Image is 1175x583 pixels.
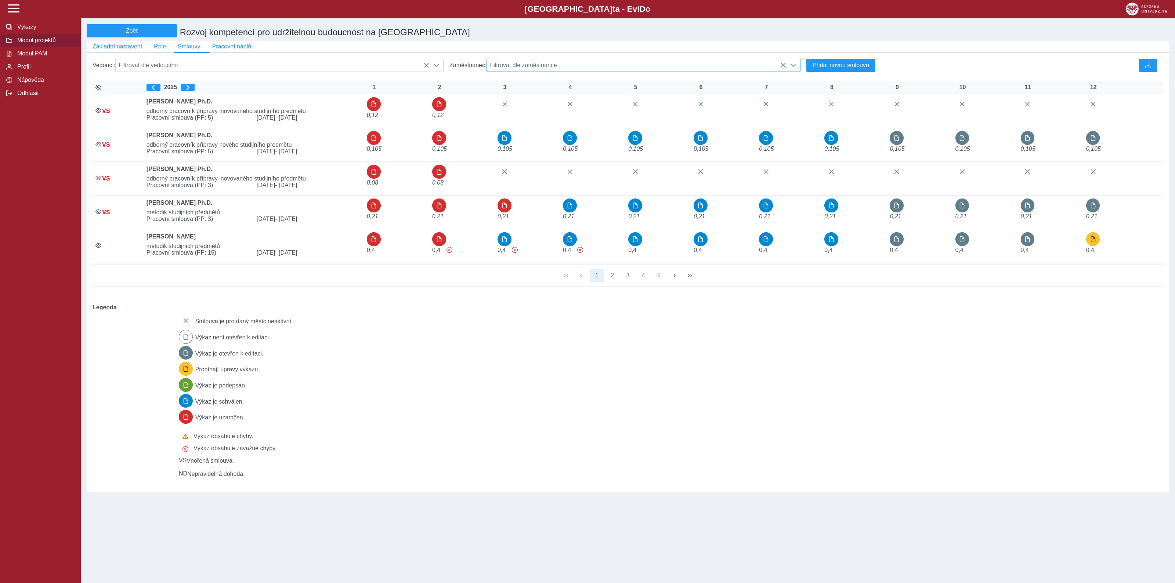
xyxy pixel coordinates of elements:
span: [DATE] [254,182,364,189]
span: VNOŘENÁ SMLOUVA - Úvazek : 1,68 h / den. 8,4 h / týden. [759,213,770,219]
span: VNOŘENÁ SMLOUVA - Úvazek : 1,68 h / den. 8,4 h / týden. [563,213,574,219]
i: Zobrazit aktivní / neaktivní smlouvy [95,84,101,90]
span: Výkaz obsahuje závažné chyby. [446,247,452,253]
img: logo_web_su.png [1126,3,1167,15]
span: VNOŘENÁ SMLOUVA - Úvazek : 1,68 h / den. 8,4 h / týden. [824,213,836,219]
span: Smlouva vnořená do kmene [179,470,187,477]
span: Úvazek : 3,2 h / den. 16 h / týden. [628,247,636,253]
span: VNOŘENÁ SMLOUVA - Úvazek : 0,84 h / den. 4,2 h / týden. [498,146,512,152]
span: Smlouva vnořená do kmene [102,175,110,182]
span: VNOŘENÁ SMLOUVA - Úvazek : 0,84 h / den. 4,2 h / týden. [1021,146,1035,152]
span: Smlouva vnořená do kmene [102,108,110,114]
span: D [639,4,645,14]
span: Úvazek : 3,2 h / den. 16 h / týden. [498,247,506,253]
span: Smlouva je pro daný měsíc neaktivní. [195,318,293,324]
span: - [DATE] [275,114,297,121]
div: 4 [563,84,578,91]
span: - [DATE] [275,216,297,222]
span: Nápověda [15,77,75,83]
span: odborný pracovník přípravy nového studijního předmětu [144,142,364,148]
span: odborný pracovník přípravy inovovaného studijního předmětu [144,108,364,114]
div: 9 [890,84,904,91]
div: 2025 [147,84,361,91]
button: Základní nastavení [87,41,148,52]
span: VNOŘENÁ SMLOUVA - Úvazek : 0,84 h / den. 4,2 h / týden. [694,146,708,152]
span: VNOŘENÁ SMLOUVA - Úvazek : 0,84 h / den. 4,2 h / týden. [628,146,643,152]
span: t [612,4,615,14]
h1: Rozvoj kompetencí pro udržitelnou budoucnost na [GEOGRAPHIC_DATA] [177,24,899,41]
span: VNOŘENÁ SMLOUVA - Úvazek : 1,68 h / den. 8,4 h / týden. [367,213,378,219]
span: VNOŘENÁ SMLOUVA - Úvazek : 0,84 h / den. 4,2 h / týden. [824,146,839,152]
span: VNOŘENÁ SMLOUVA - Úvazek : 1,68 h / den. 8,4 h / týden. [694,213,705,219]
span: VNOŘENÁ SMLOUVA - Úvazek : 1,68 h / den. 8,4 h / týden. [955,213,967,219]
span: Filtrovat dle zaměstnance [487,59,786,72]
b: [PERSON_NAME] Ph.D. [147,200,213,206]
span: VNOŘENÁ SMLOUVA - Úvazek : 0,96 h / den. 4,8 h / týden. [432,112,444,118]
button: Pracovní náplň [206,41,257,52]
span: VNOŘENÁ SMLOUVA - Úvazek : 0,64 h / den. 3,2 h / týden. [432,179,444,186]
span: [DATE] [254,114,364,121]
span: Výkaz je otevřen k editaci. [195,350,264,357]
span: Vnořená smlouva. [187,457,234,463]
span: Pracovní smlouva (PP: 5) [144,148,254,155]
span: Zpět [90,28,174,34]
span: odborný pracovník přípravy inovovaného studijního předmětu [144,175,364,182]
span: Úvazek : 3,2 h / den. 16 h / týden. [1021,247,1029,253]
span: - [DATE] [275,182,297,188]
span: Pracovní smlouva (PP: 3) [144,216,254,222]
span: Výkaz obsahuje závažné chyby. [577,247,583,253]
span: Výkaz obsahuje chyby. [194,433,253,439]
span: Filtrovat dle vedoucího [116,59,429,72]
span: - [DATE] [275,148,297,154]
span: Přidat novou smlouvu [813,62,869,69]
div: 2 [432,84,447,91]
span: [DATE] [254,216,364,222]
span: Profil [15,63,75,70]
span: Úvazek : 3,2 h / den. 16 h / týden. [955,247,963,253]
span: metodik studijních předmětů [144,243,364,249]
span: VNOŘENÁ SMLOUVA - Úvazek : 0,64 h / den. 3,2 h / týden. [367,179,378,186]
span: Výkazy [15,24,75,30]
span: Výkaz je schválen. [195,398,244,405]
span: VNOŘENÁ SMLOUVA - Úvazek : 1,68 h / den. 8,4 h / týden. [498,213,509,219]
span: VNOŘENÁ SMLOUVA - Úvazek : 0,84 h / den. 4,2 h / týden. [563,146,578,152]
button: Smlouvy [172,41,206,52]
span: Úvazek : 3,2 h / den. 16 h / týden. [1086,247,1094,253]
div: 6 [694,84,708,91]
div: 12 [1086,84,1101,91]
i: Smlouva je aktivní [95,243,101,248]
div: 1 [367,84,382,91]
i: Smlouva je aktivní [95,108,101,113]
span: o [646,4,651,14]
span: Smlouva vnořená do kmene [102,209,110,215]
span: Úvazek : 3,2 h / den. 16 h / týden. [824,247,832,253]
div: 8 [824,84,839,91]
span: Výkaz obsahuje závažné chyby. [512,247,518,253]
span: - [DATE] [275,249,297,256]
b: [PERSON_NAME] Ph.D. [147,98,213,105]
div: 5 [628,84,643,91]
button: 3 [621,269,635,283]
div: Zaměstnanec: [446,56,803,75]
i: Smlouva je aktivní [95,209,101,215]
button: 4 [636,269,650,283]
span: Probíhají úpravy výkazu. [195,366,260,372]
div: 3 [498,84,512,91]
button: Zpět [87,24,177,37]
span: VNOŘENÁ SMLOUVA - Úvazek : 1,68 h / den. 8,4 h / týden. [890,213,901,219]
span: Smlouva vnořená do kmene [179,457,187,463]
span: VNOŘENÁ SMLOUVA - Úvazek : 1,68 h / den. 8,4 h / týden. [1021,213,1032,219]
span: Výkaz je uzamčen. [195,415,245,421]
span: Pracovní smlouva (PP: 3) [144,182,254,189]
span: Vedoucí: [93,62,115,69]
button: 5 [652,269,666,283]
span: Nepravidelná dohoda. [187,471,245,477]
div: 7 [759,84,774,91]
button: Přidat novou smlouvu [806,59,875,72]
span: [DATE] [254,148,364,155]
button: 2 [605,269,619,283]
button: 1 [590,269,604,283]
span: Úvazek : 3,2 h / den. 16 h / týden. [694,247,702,253]
b: [PERSON_NAME] [147,233,196,240]
span: Modul projektů [15,37,75,44]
